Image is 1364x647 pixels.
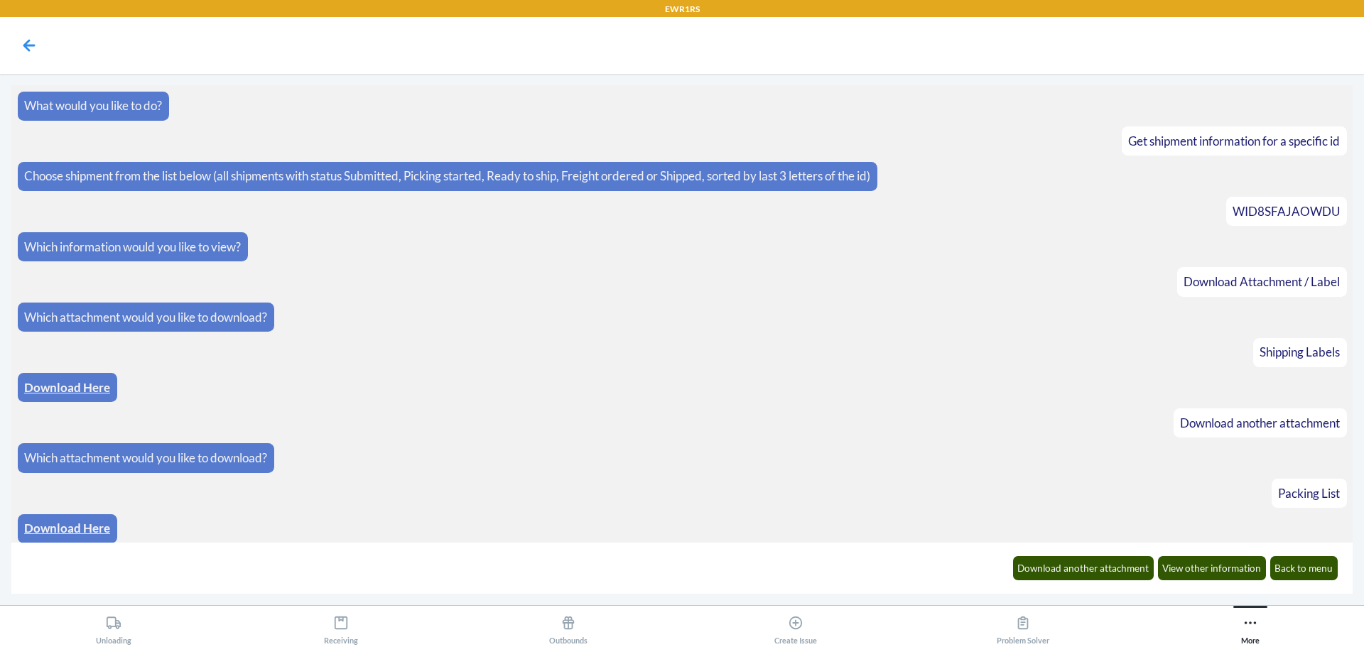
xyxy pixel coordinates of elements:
[1158,556,1267,580] button: View other information
[227,606,455,645] button: Receiving
[909,606,1137,645] button: Problem Solver
[24,167,870,185] p: Choose shipment from the list below (all shipments with status Submitted, Picking started, Ready ...
[1233,204,1340,219] span: WID8SFAJAOWDU
[774,609,817,645] div: Create Issue
[997,609,1049,645] div: Problem Solver
[24,449,267,467] p: Which attachment would you like to download?
[1137,606,1364,645] button: More
[24,308,267,327] p: Which attachment would you like to download?
[665,3,700,16] p: EWR1RS
[1180,415,1340,430] span: Download another attachment
[1241,609,1260,645] div: More
[1013,556,1154,580] button: Download another attachment
[549,609,588,645] div: Outbounds
[96,609,131,645] div: Unloading
[24,521,110,535] a: Download Here
[1128,134,1340,148] span: Get shipment information for a specific id
[455,606,682,645] button: Outbounds
[24,97,162,115] p: What would you like to do?
[324,609,358,645] div: Receiving
[24,380,110,395] a: Download Here
[1278,486,1340,501] span: Packing List
[1270,556,1338,580] button: Back to menu
[682,606,909,645] button: Create Issue
[24,238,241,256] p: Which information would you like to view?
[1260,344,1340,359] span: Shipping Labels
[1184,274,1340,289] span: Download Attachment / Label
